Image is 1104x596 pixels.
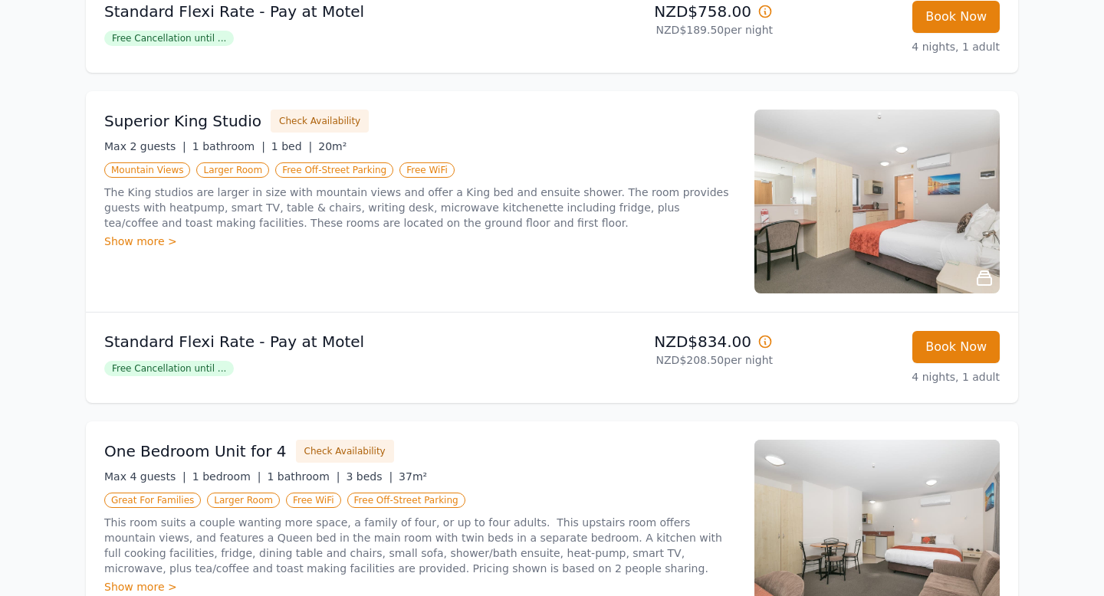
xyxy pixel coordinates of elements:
[275,162,393,178] span: Free Off-Street Parking
[558,331,773,352] p: NZD$834.00
[104,440,287,462] h3: One Bedroom Unit for 4
[271,110,369,133] button: Check Availability
[399,470,427,483] span: 37m²
[104,140,186,152] span: Max 2 guests |
[296,440,394,463] button: Check Availability
[104,493,201,508] span: Great For Families
[104,185,736,231] p: The King studios are larger in size with mountain views and offer a King bed and ensuite shower. ...
[271,140,312,152] span: 1 bed |
[104,470,186,483] span: Max 4 guests |
[104,234,736,249] div: Show more >
[785,369,1000,385] p: 4 nights, 1 adult
[318,140,347,152] span: 20m²
[785,39,1000,54] p: 4 nights, 1 adult
[104,110,261,132] h3: Superior King Studio
[286,493,341,508] span: Free WiFi
[399,162,455,178] span: Free WiFi
[192,470,261,483] span: 1 bedroom |
[104,579,736,594] div: Show more >
[207,493,280,508] span: Larger Room
[104,331,546,352] p: Standard Flexi Rate - Pay at Motel
[104,515,736,576] p: This room suits a couple wanting more space, a family of four, or up to four adults. This upstair...
[347,493,465,508] span: Free Off-Street Parking
[558,1,773,22] p: NZD$758.00
[104,1,546,22] p: Standard Flexi Rate - Pay at Motel
[346,470,393,483] span: 3 beds |
[912,1,1000,33] button: Book Now
[912,331,1000,363] button: Book Now
[192,140,265,152] span: 1 bathroom |
[104,361,234,376] span: Free Cancellation until ...
[267,470,340,483] span: 1 bathroom |
[558,352,773,368] p: NZD$208.50 per night
[104,162,190,178] span: Mountain Views
[558,22,773,38] p: NZD$189.50 per night
[104,31,234,46] span: Free Cancellation until ...
[196,162,269,178] span: Larger Room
